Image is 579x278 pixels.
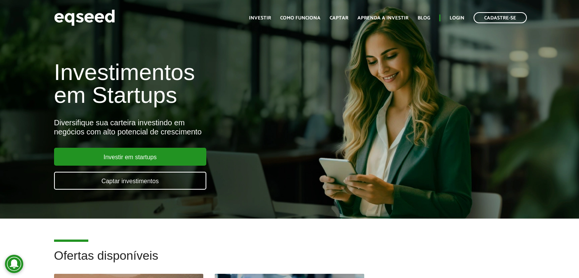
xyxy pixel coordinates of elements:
a: Captar [330,16,348,21]
img: EqSeed [54,8,115,28]
a: Como funciona [280,16,321,21]
a: Investir [249,16,271,21]
a: Investir em startups [54,148,206,166]
div: Diversifique sua carteira investindo em negócios com alto potencial de crescimento [54,118,332,136]
h2: Ofertas disponíveis [54,249,525,274]
a: Login [450,16,464,21]
a: Blog [418,16,430,21]
a: Captar investimentos [54,172,206,190]
a: Cadastre-se [474,12,527,23]
a: Aprenda a investir [357,16,408,21]
h1: Investimentos em Startups [54,61,332,107]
